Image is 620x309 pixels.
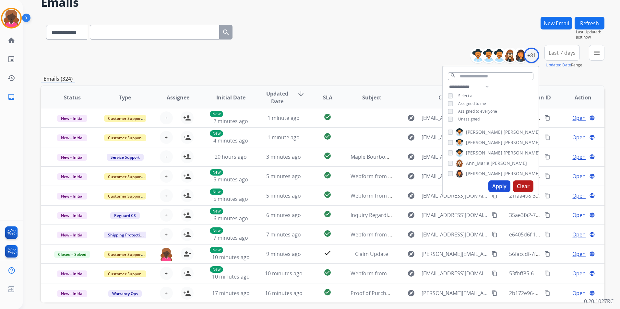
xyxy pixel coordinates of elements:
mat-icon: explore [407,172,415,180]
mat-icon: explore [407,250,415,258]
span: 1 minute ago [268,114,300,121]
mat-icon: content_copy [544,251,550,257]
mat-icon: person_add [183,153,191,161]
span: Open [572,133,586,141]
span: [EMAIL_ADDRESS][DOMAIN_NAME] [422,192,488,200]
span: Status [64,94,81,101]
mat-icon: person_remove [183,250,191,258]
mat-icon: content_copy [492,232,497,237]
span: [PERSON_NAME] [504,150,540,156]
p: New [210,189,223,195]
span: 10 minutes ago [265,270,303,277]
span: Claim Update [355,250,388,257]
span: [PERSON_NAME][EMAIL_ADDRESS][DOMAIN_NAME] [422,250,488,258]
span: Assigned to me [458,101,486,106]
button: New Email [541,17,572,29]
span: Last 7 days [549,51,576,54]
span: + [165,114,168,122]
span: [PERSON_NAME] [504,139,540,146]
span: New - Initial [57,212,87,219]
mat-icon: check_circle [324,210,331,218]
button: Last 7 days [544,45,580,61]
span: Open [572,231,586,238]
span: 1 minute ago [268,134,300,141]
button: Refresh [575,17,604,29]
mat-icon: language [589,290,595,296]
mat-icon: check_circle [324,269,331,276]
span: Open [572,153,586,161]
span: Webform from [EMAIL_ADDRESS][DOMAIN_NAME] on [DATE] [351,192,497,199]
span: 7 minutes ago [266,231,301,238]
span: Just now [576,35,604,40]
span: 21faa408-3146-4126-bff3-95a2458b1f4f [509,192,603,199]
mat-icon: language [589,193,595,199]
img: agent-avatar [160,247,173,261]
button: + [160,287,173,300]
span: 10 minutes ago [212,273,250,280]
span: New - Initial [57,290,87,297]
mat-icon: check_circle [324,113,331,121]
mat-icon: check_circle [324,132,331,140]
span: Open [572,289,586,297]
span: Initial Date [216,94,245,101]
span: 5 minutes ago [266,192,301,199]
span: 2 minutes ago [213,118,248,125]
span: Reguard CS [110,212,140,219]
span: 6 minutes ago [213,215,248,222]
mat-icon: person_add [183,289,191,297]
mat-icon: search [450,73,456,78]
mat-icon: check_circle [324,171,331,179]
span: 17 minutes ago [212,290,250,297]
mat-icon: check_circle [324,191,331,199]
span: Shipping Protection [104,232,149,238]
span: [EMAIL_ADDRESS][DOMAIN_NAME] [422,153,488,161]
span: Updated Date [263,90,292,105]
span: 53fbff85-69a6-403d-be58-25083dfbebb7 [509,270,606,277]
mat-icon: content_copy [544,134,550,140]
mat-icon: menu [593,49,601,57]
span: New - Initial [57,270,87,277]
mat-icon: content_copy [544,193,550,199]
mat-icon: language [589,154,595,160]
p: New [210,111,223,117]
mat-icon: language [589,212,595,218]
span: Customer Support [104,251,146,258]
span: 10 minutes ago [212,254,250,261]
mat-icon: person_add [183,192,191,200]
span: 4 minutes ago [213,137,248,144]
p: New [210,227,223,234]
span: 9 minutes ago [266,250,301,257]
span: + [165,269,168,277]
button: + [160,111,173,124]
div: +81 [524,48,539,63]
mat-icon: explore [407,269,415,277]
span: Proof of Purchase [351,290,395,297]
mat-icon: content_copy [544,270,550,276]
p: Emails (324) [41,75,75,83]
button: Clear [513,180,533,192]
button: Apply [488,180,510,192]
mat-icon: search [222,29,230,36]
button: + [160,228,173,241]
span: 20 hours ago [215,153,247,160]
span: [PERSON_NAME] [504,170,540,177]
th: Action [552,86,604,109]
mat-icon: content_copy [544,232,550,237]
span: Inquiry Regarding Protection Plan for Customer [PERSON_NAME] [351,212,509,219]
span: + [165,133,168,141]
mat-icon: content_copy [492,251,497,257]
span: Open [572,211,586,219]
span: Last Updated: [576,29,604,35]
span: + [165,289,168,297]
span: Warranty Ops [108,290,142,297]
span: [PERSON_NAME][EMAIL_ADDRESS][PERSON_NAME][DOMAIN_NAME] [422,289,488,297]
button: + [160,267,173,280]
mat-icon: explore [407,114,415,122]
span: Closed – Solved [54,251,90,258]
span: Assignee [167,94,189,101]
mat-icon: explore [407,231,415,238]
span: Type [119,94,131,101]
p: New [210,130,223,137]
mat-icon: home [7,37,15,44]
button: + [160,131,173,144]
